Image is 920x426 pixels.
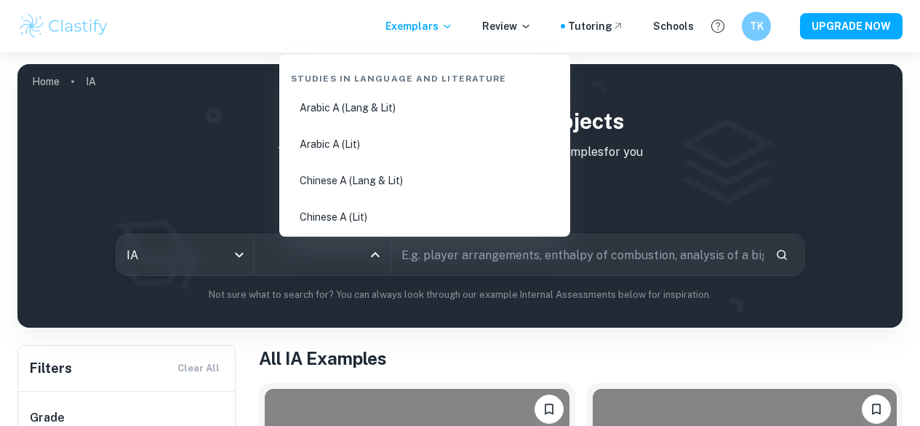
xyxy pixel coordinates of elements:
[653,18,694,34] a: Schools
[705,14,730,39] button: Help and Feedback
[748,18,765,34] h6: TK
[568,18,624,34] a: Tutoring
[482,18,532,34] p: Review
[29,143,891,161] p: Type a search phrase to find the most relevant IA examples for you
[742,12,771,41] button: TK
[862,395,891,424] button: Bookmark
[285,60,564,91] div: Studies in Language and Literature
[29,105,891,138] h1: IB IA examples for all subjects
[30,358,72,379] h6: Filters
[769,242,794,267] button: Search
[17,64,903,328] img: profile cover
[285,127,564,161] li: Arabic A (Lit)
[116,234,253,275] div: IA
[285,164,564,197] li: Chinese A (Lang & Lit)
[17,12,110,41] img: Clastify logo
[535,395,564,424] button: Bookmark
[385,18,453,34] p: Exemplars
[285,200,564,234] li: Chinese A (Lit)
[365,245,385,265] button: Close
[29,288,891,302] p: Not sure what to search for? You can always look through our example Internal Assessments below f...
[391,234,764,275] input: E.g. player arrangements, enthalpy of combustion, analysis of a big city...
[285,91,564,125] li: Arabic A (Lang & Lit)
[32,71,60,92] a: Home
[800,13,903,39] button: UPGRADE NOW
[259,345,903,371] h1: All IA Examples
[86,74,96,90] p: IA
